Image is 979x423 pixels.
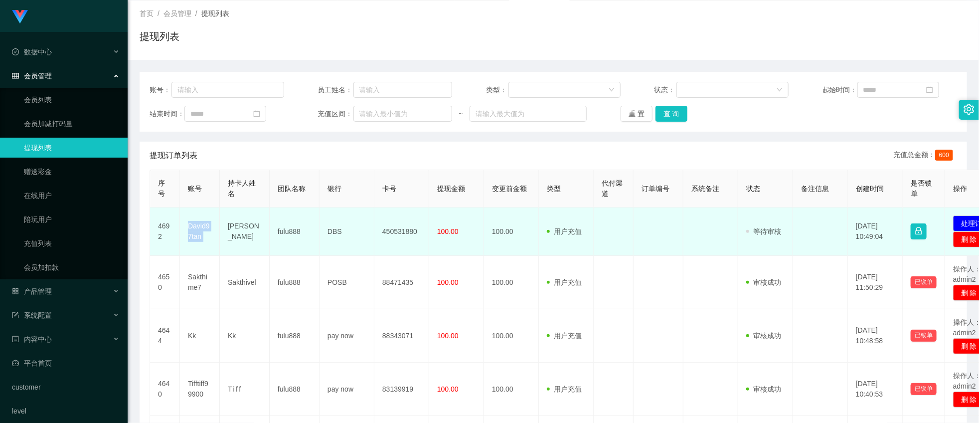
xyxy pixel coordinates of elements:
td: fulu888 [270,256,320,309]
span: 内容中心 [12,335,52,343]
span: 数据中心 [12,48,52,56]
span: 600 [935,150,953,161]
span: 团队名称 [278,185,306,193]
input: 请输入最小值为 [353,106,453,122]
span: 用户充值 [547,278,582,286]
span: 用户充值 [547,332,582,340]
span: 首页 [140,9,154,17]
span: 审核成功 [746,332,781,340]
button: 已锁单 [911,276,937,288]
a: level [12,401,120,421]
td: Sakthivel [220,256,270,309]
i: 图标: check-circle-o [12,48,19,55]
input: 请输入 [171,82,284,98]
span: 结束时间： [150,109,184,119]
a: 在线用户 [24,186,120,206]
i: 图标: appstore-o [12,288,19,295]
td: fulu888 [270,309,320,363]
span: / [195,9,197,17]
span: 卡号 [382,185,396,193]
span: 审核成功 [746,385,781,393]
td: Kk [220,309,270,363]
input: 请输入 [353,82,453,98]
span: 账号 [188,185,202,193]
a: 提现列表 [24,138,120,158]
span: 提现订单列表 [150,150,197,162]
span: 用户充值 [547,227,582,235]
td: 100.00 [484,256,539,309]
span: 备注信息 [801,185,829,193]
td: fulu888 [270,363,320,416]
span: 系统备注 [691,185,719,193]
td: pay now [320,363,374,416]
td: 450531880 [374,208,429,256]
a: 会员列表 [24,90,120,110]
td: 4644 [150,309,180,363]
span: 账号： [150,85,171,95]
a: 陪玩用户 [24,210,120,229]
span: 用户充值 [547,385,582,393]
td: [DATE] 10:48:58 [848,309,903,363]
i: 图标: table [12,72,19,79]
a: 会员加减打码量 [24,114,120,134]
span: 银行 [327,185,341,193]
button: 已锁单 [911,383,937,395]
a: 赠送彩金 [24,162,120,182]
img: logo.9652507e.png [12,10,28,24]
span: 持卡人姓名 [228,179,256,198]
span: 变更前金额 [492,185,527,193]
td: 4692 [150,208,180,256]
td: 83139919 [374,363,429,416]
span: ~ [452,109,469,119]
span: 充值区间： [318,109,353,119]
i: 图标: form [12,312,19,319]
td: [DATE] 11:50:29 [848,256,903,309]
td: David97tan [180,208,220,256]
i: 图标: profile [12,336,19,343]
td: T i f f [220,363,270,416]
span: 产品管理 [12,287,52,295]
span: 代付渠道 [602,179,623,198]
span: 系统配置 [12,311,52,319]
td: Tifftiff99900 [180,363,220,416]
span: 类型： [486,85,508,95]
td: [DATE] 10:49:04 [848,208,903,256]
input: 请输入最大值为 [470,106,587,122]
span: / [158,9,160,17]
td: Sakthime7 [180,256,220,309]
td: POSB [320,256,374,309]
td: fulu888 [270,208,320,256]
td: 100.00 [484,208,539,256]
span: 状态 [746,185,760,193]
span: 会员管理 [163,9,191,17]
span: 100.00 [437,385,459,393]
td: 88343071 [374,309,429,363]
td: 88471435 [374,256,429,309]
td: DBS [320,208,374,256]
a: 会员加扣款 [24,257,120,277]
button: 已锁单 [911,330,937,342]
span: 会员管理 [12,72,52,80]
span: 状态： [654,85,676,95]
td: Kk [180,309,220,363]
a: 充值列表 [24,233,120,253]
span: 提现列表 [201,9,229,17]
i: 图标: calendar [926,86,933,93]
a: 图标: dashboard平台首页 [12,353,120,373]
i: 图标: down [609,87,615,94]
div: 充值总金额： [893,150,957,162]
h1: 提现列表 [140,29,179,44]
span: 员工姓名： [318,85,353,95]
td: 100.00 [484,363,539,416]
span: 100.00 [437,278,459,286]
span: 订单编号 [642,185,669,193]
button: 查 询 [655,106,687,122]
span: 创建时间 [856,185,884,193]
span: 序号 [158,179,165,198]
span: 提现金额 [437,185,465,193]
td: [DATE] 10:40:53 [848,363,903,416]
i: 图标: setting [964,104,975,115]
span: 类型 [547,185,561,193]
span: 审核成功 [746,278,781,286]
span: 等待审核 [746,227,781,235]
